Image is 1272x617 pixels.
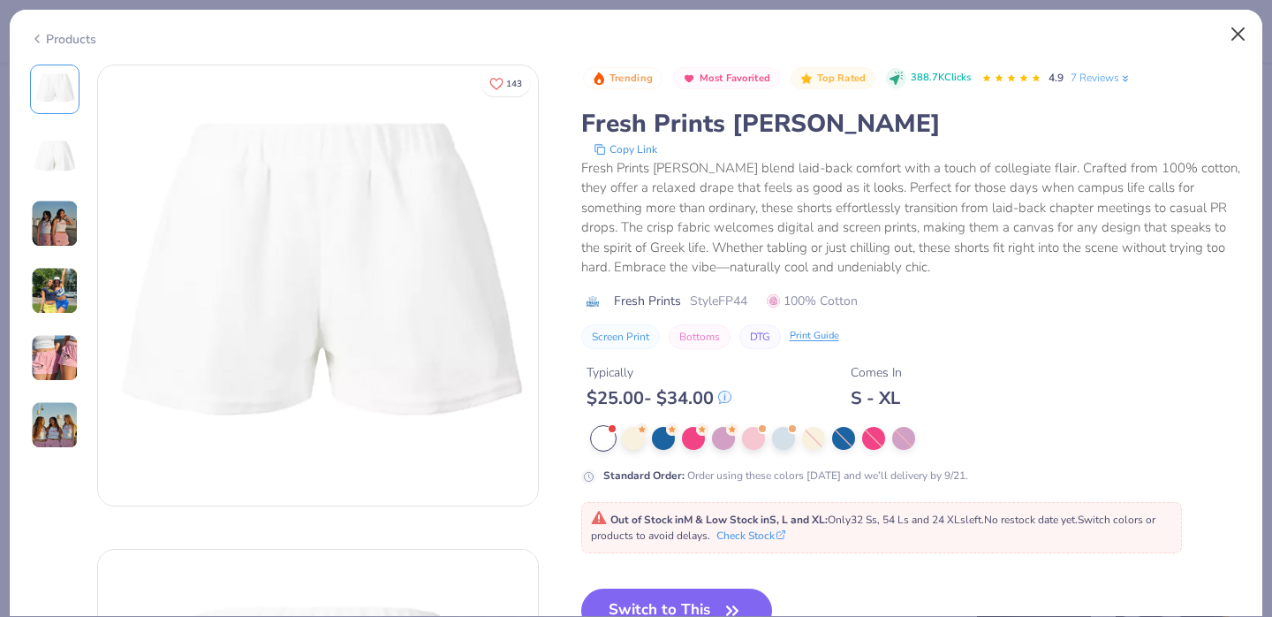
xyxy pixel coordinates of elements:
[506,80,522,88] span: 143
[34,135,76,178] img: Back
[31,267,79,315] img: User generated content
[581,324,660,349] button: Screen Print
[1071,70,1132,86] a: 7 Reviews
[981,65,1041,93] div: 4.9 Stars
[817,73,867,83] span: Top Rated
[592,72,606,86] img: Trending sort
[791,67,875,90] button: Badge Button
[581,107,1243,141] div: Fresh Prints [PERSON_NAME]
[716,528,785,544] button: Check Stock
[587,387,731,409] div: $ 25.00 - $ 34.00
[603,468,685,483] strong: Standard Order :
[98,65,538,506] img: Front
[30,30,96,49] div: Products
[984,513,1078,527] span: No restock date yet.
[581,294,605,308] img: brand logo
[700,73,770,83] span: Most Favorited
[1049,71,1064,85] span: 4.9
[851,363,902,382] div: Comes In
[911,71,971,86] span: 388.7K Clicks
[695,513,828,527] strong: & Low Stock in S, L and XL :
[34,68,76,110] img: Front
[1222,18,1255,51] button: Close
[790,329,839,344] div: Print Guide
[799,72,814,86] img: Top Rated sort
[610,513,695,527] strong: Out of Stock in M
[669,324,731,349] button: Bottoms
[31,200,79,248] img: User generated content
[591,513,1155,543] span: Only 32 Ss, 54 Ls and 24 XLs left. Switch colors or products to avoid delays.
[31,334,79,382] img: User generated content
[682,72,696,86] img: Most Favorited sort
[690,292,747,310] span: Style FP44
[581,158,1243,278] div: Fresh Prints [PERSON_NAME] blend laid-back comfort with a touch of collegiate flair. Crafted from...
[603,468,968,484] div: Order using these colors [DATE] and we’ll delivery by 9/21.
[739,324,781,349] button: DTG
[609,73,653,83] span: Trending
[673,67,780,90] button: Badge Button
[587,363,731,382] div: Typically
[583,67,662,90] button: Badge Button
[588,141,662,158] button: copy to clipboard
[31,401,79,449] img: User generated content
[851,387,902,409] div: S - XL
[614,292,681,310] span: Fresh Prints
[767,292,858,310] span: 100% Cotton
[481,71,530,96] button: Like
